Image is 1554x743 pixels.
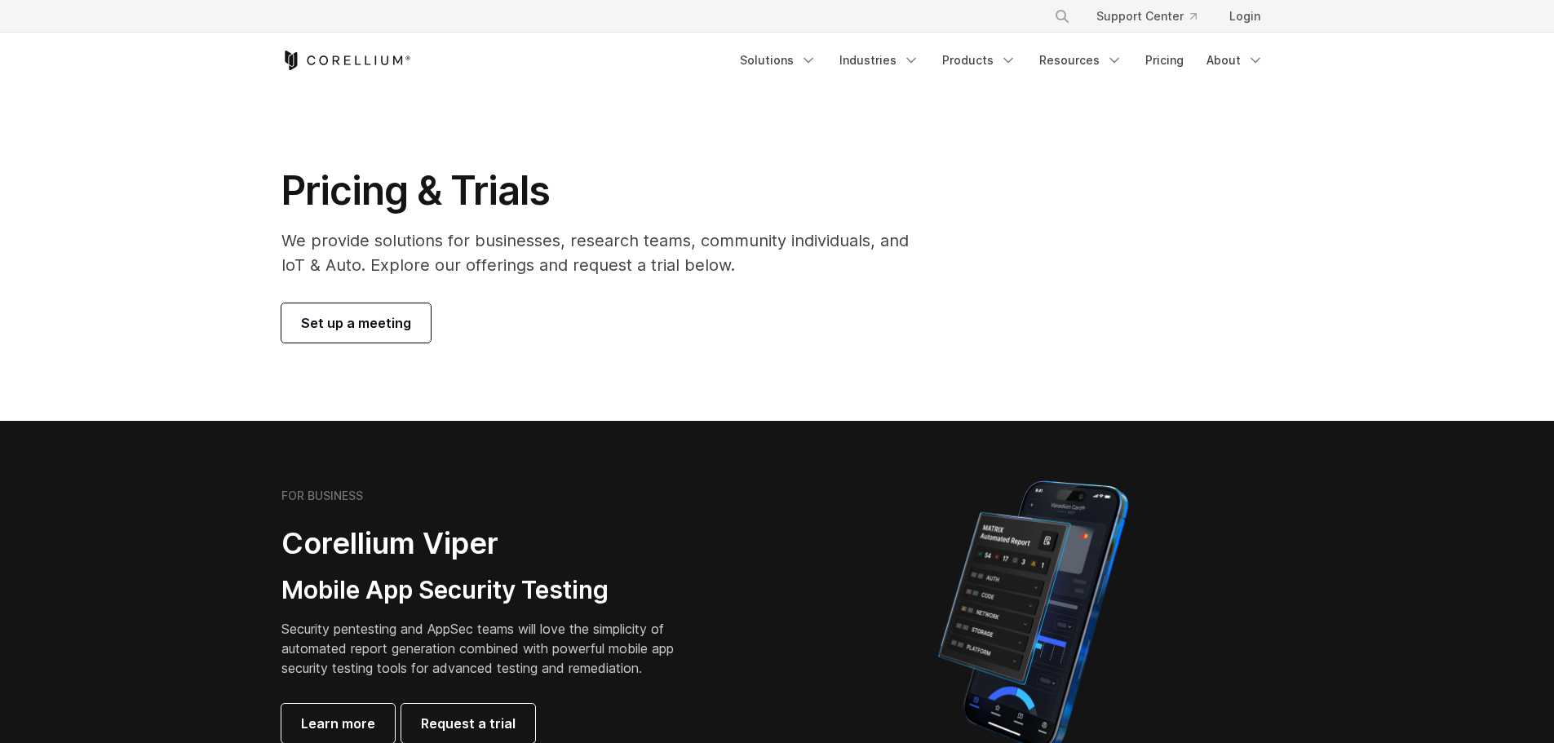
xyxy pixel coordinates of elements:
p: Security pentesting and AppSec teams will love the simplicity of automated report generation comb... [281,619,699,678]
a: Products [932,46,1026,75]
a: Support Center [1083,2,1210,31]
a: About [1197,46,1273,75]
button: Search [1047,2,1077,31]
a: Learn more [281,704,395,743]
span: Learn more [301,714,375,733]
span: Request a trial [421,714,516,733]
h2: Corellium Viper [281,525,699,562]
a: Resources [1029,46,1132,75]
h3: Mobile App Security Testing [281,575,699,606]
h6: FOR BUSINESS [281,489,363,503]
a: Corellium Home [281,51,411,70]
h1: Pricing & Trials [281,166,932,215]
a: Solutions [730,46,826,75]
a: Industries [830,46,929,75]
a: Set up a meeting [281,303,431,343]
span: Set up a meeting [301,313,411,333]
a: Pricing [1136,46,1193,75]
div: Navigation Menu [1034,2,1273,31]
div: Navigation Menu [730,46,1273,75]
a: Request a trial [401,704,535,743]
a: Login [1216,2,1273,31]
p: We provide solutions for businesses, research teams, community individuals, and IoT & Auto. Explo... [281,228,932,277]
